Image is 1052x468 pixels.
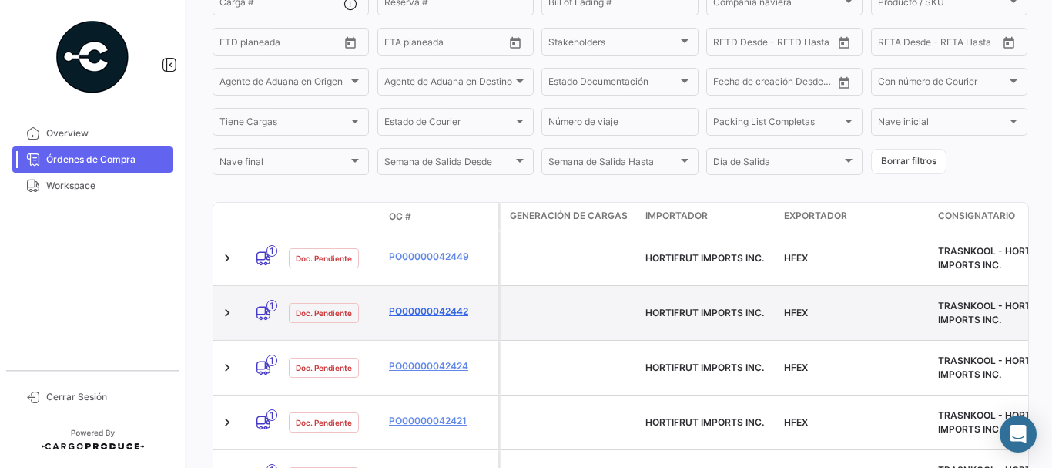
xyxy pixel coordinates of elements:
[389,250,492,264] a: PO00000042449
[752,79,809,89] input: Hasta
[916,39,973,49] input: Hasta
[784,307,808,318] span: HFEX
[339,31,362,54] button: Open calendar
[384,79,513,89] span: Agente de Aduana en Destino
[778,203,932,231] datatable-header-cell: Exportador
[46,153,166,167] span: Órdenes de Compra
[219,251,235,266] a: Expand/Collapse Row
[645,209,708,223] span: Importador
[833,31,856,54] button: Open calendar
[54,19,131,96] img: powered-by.png
[878,119,1007,130] span: Nave inicial
[384,119,513,130] span: Estado de Courier
[219,415,235,430] a: Expand/Collapse Row
[384,159,513,170] span: Semana de Salida Desde
[504,31,527,54] button: Open calendar
[501,203,639,231] datatable-header-cell: Generación de cargas
[296,416,352,429] span: Doc. Pendiente
[389,210,411,224] span: OC #
[296,362,352,374] span: Doc. Pendiente
[938,209,1015,223] span: Consignatario
[713,159,842,170] span: Día de Salida
[548,39,677,49] span: Stakeholders
[296,252,352,264] span: Doc. Pendiente
[266,409,277,421] span: 1
[219,305,235,321] a: Expand/Collapse Row
[266,355,277,366] span: 1
[833,71,856,94] button: Open calendar
[871,149,946,174] button: Borrar filtros
[752,39,809,49] input: Hasta
[12,146,173,173] a: Órdenes de Compra
[639,203,778,231] datatable-header-cell: Importador
[46,390,166,404] span: Cerrar Sesión
[219,360,235,375] a: Expand/Collapse Row
[784,252,808,264] span: HFEX
[713,119,842,130] span: Packing List Completas
[46,126,166,140] span: Overview
[713,79,741,89] input: Desde
[244,210,283,223] datatable-header-cell: Modo de Transporte
[423,39,480,49] input: Hasta
[389,414,492,428] a: PO00000042421
[1000,416,1037,453] div: Abrir Intercom Messenger
[389,305,492,318] a: PO00000042442
[510,209,628,223] span: Generación de cargas
[296,307,352,319] span: Doc. Pendiente
[645,252,764,264] span: HORTIFRUT IMPORTS INC.
[784,362,808,373] span: HFEX
[548,79,677,89] span: Estado Documentación
[266,245,277,257] span: 1
[219,79,348,89] span: Agente de Aduana en Origen
[645,362,764,373] span: HORTIFRUT IMPORTS INC.
[713,39,741,49] input: Desde
[645,416,764,428] span: HORTIFRUT IMPORTS INC.
[258,39,315,49] input: Hasta
[219,119,348,130] span: Tiene Cargas
[389,359,492,373] a: PO00000042424
[997,31,1020,54] button: Open calendar
[46,179,166,193] span: Workspace
[283,210,383,223] datatable-header-cell: Estado Doc.
[383,204,498,230] datatable-header-cell: OC #
[548,159,677,170] span: Semana de Salida Hasta
[12,173,173,199] a: Workspace
[878,39,906,49] input: Desde
[12,120,173,146] a: Overview
[784,209,847,223] span: Exportador
[784,416,808,428] span: HFEX
[266,300,277,311] span: 1
[645,307,764,318] span: HORTIFRUT IMPORTS INC.
[219,159,348,170] span: Nave final
[219,39,247,49] input: Desde
[878,79,1007,89] span: Con número de Courier
[384,39,412,49] input: Desde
